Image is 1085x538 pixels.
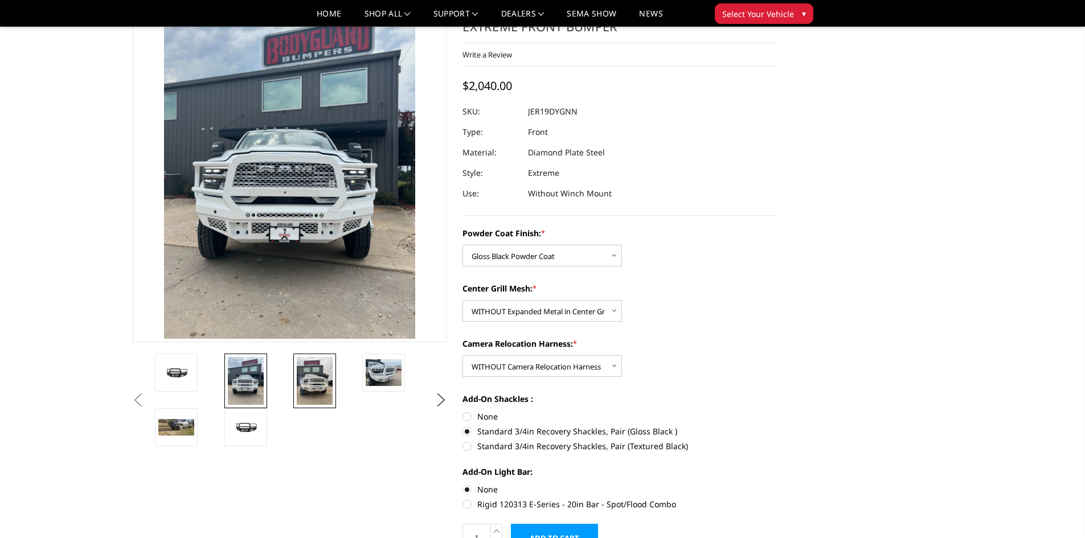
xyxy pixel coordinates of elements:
[462,483,777,495] label: None
[1028,483,1085,538] iframe: Chat Widget
[133,1,447,342] a: 2019-2026 Ram 4500-5500 - FT Series - Extreme Front Bumper
[462,410,777,422] label: None
[433,10,478,26] a: Support
[462,498,777,510] label: Rigid 120313 E-Series - 20in Bar - Spot/Flood Combo
[130,392,147,409] button: Previous
[365,10,411,26] a: shop all
[317,10,341,26] a: Home
[528,101,578,122] dd: JER19DYGNN
[228,357,264,405] img: 2019-2026 Ram 4500-5500 - FT Series - Extreme Front Bumper
[462,440,777,452] label: Standard 3/4in Recovery Shackles, Pair (Textured Black)
[567,10,616,26] a: SEMA Show
[297,357,333,405] img: 2019-2026 Ram 4500-5500 - FT Series - Extreme Front Bumper
[462,142,519,163] dt: Material:
[462,101,519,122] dt: SKU:
[715,3,813,24] button: Select Your Vehicle
[462,466,777,478] label: Add-On Light Bar:
[501,10,544,26] a: Dealers
[462,78,512,93] span: $2,040.00
[432,392,449,409] button: Next
[462,425,777,437] label: Standard 3/4in Recovery Shackles, Pair (Gloss Black )
[462,393,777,405] label: Add-On Shackles :
[528,183,612,204] dd: Without Winch Mount
[158,364,194,381] img: 2019-2026 Ram 4500-5500 - FT Series - Extreme Front Bumper
[462,282,777,294] label: Center Grill Mesh:
[462,50,512,60] a: Write a Review
[528,122,548,142] dd: Front
[462,163,519,183] dt: Style:
[802,7,806,19] span: ▾
[528,142,605,163] dd: Diamond Plate Steel
[722,8,794,20] span: Select Your Vehicle
[164,4,415,339] img: 2019-2026 Ram 4500-5500 - FT Series - Extreme Front Bumper
[639,10,662,26] a: News
[462,183,519,204] dt: Use:
[158,419,194,436] img: 2019-2026 Ram 4500-5500 - FT Series - Extreme Front Bumper
[366,359,402,386] img: 2019-2026 Ram 4500-5500 - FT Series - Extreme Front Bumper
[462,338,777,350] label: Camera Relocation Harness:
[228,419,264,436] img: 2019-2026 Ram 4500-5500 - FT Series - Extreme Front Bumper
[528,163,559,183] dd: Extreme
[462,227,777,239] label: Powder Coat Finish:
[462,122,519,142] dt: Type:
